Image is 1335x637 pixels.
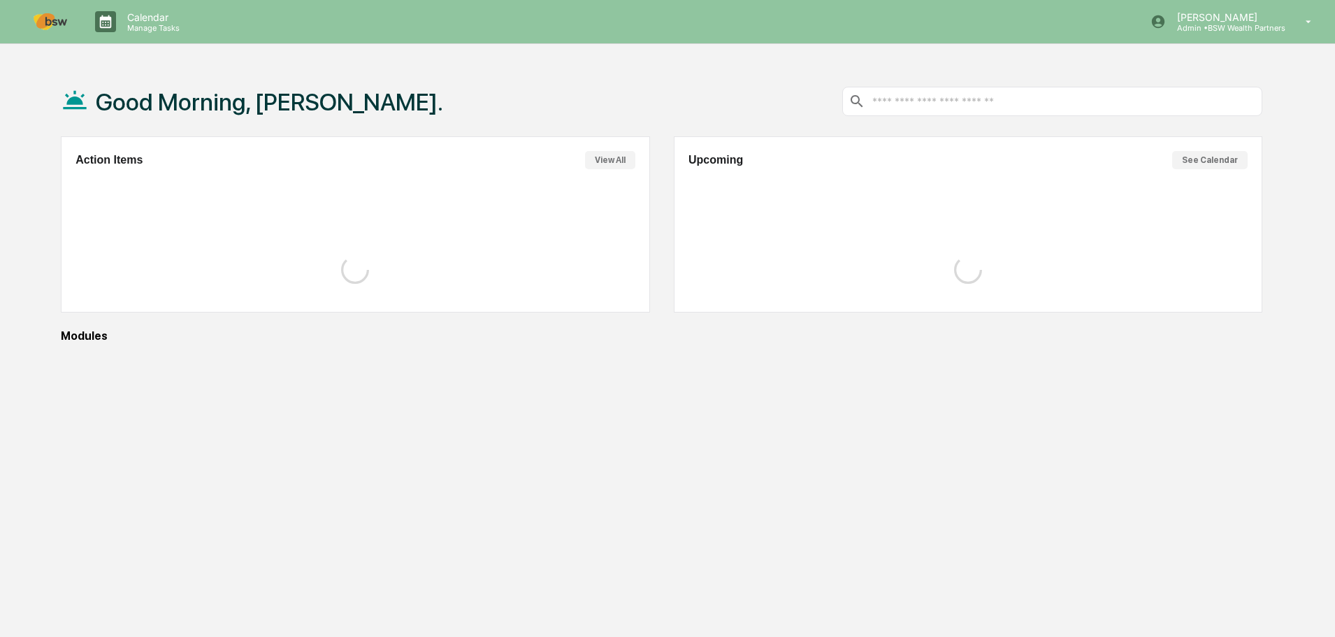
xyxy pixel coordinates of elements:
[116,23,187,33] p: Manage Tasks
[61,329,1262,343] div: Modules
[1172,151,1248,169] button: See Calendar
[688,154,743,166] h2: Upcoming
[1166,11,1285,23] p: [PERSON_NAME]
[1166,23,1285,33] p: Admin • BSW Wealth Partners
[75,154,143,166] h2: Action Items
[34,13,67,30] img: logo
[96,88,443,116] h1: Good Morning, [PERSON_NAME].
[116,11,187,23] p: Calendar
[585,151,635,169] button: View All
